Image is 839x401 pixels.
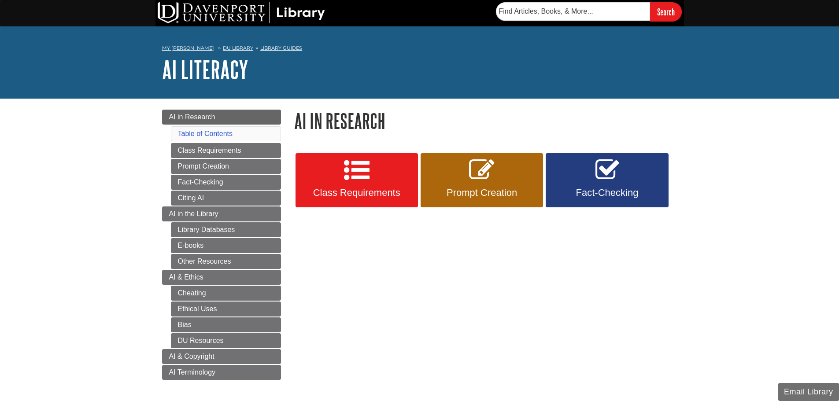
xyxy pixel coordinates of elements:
[169,113,215,121] span: AI in Research
[650,2,682,21] input: Search
[169,273,203,281] span: AI & Ethics
[169,210,218,217] span: AI in the Library
[171,143,281,158] a: Class Requirements
[171,254,281,269] a: Other Resources
[171,159,281,174] a: Prompt Creation
[546,153,668,208] a: Fact-Checking
[171,302,281,316] a: Ethical Uses
[162,44,214,52] a: My [PERSON_NAME]
[296,153,418,208] a: Class Requirements
[171,333,281,348] a: DU Resources
[171,238,281,253] a: E-books
[162,206,281,221] a: AI in the Library
[427,187,536,199] span: Prompt Creation
[171,175,281,190] a: Fact-Checking
[421,153,543,208] a: Prompt Creation
[294,110,677,132] h1: AI in Research
[778,383,839,401] button: Email Library
[162,365,281,380] a: AI Terminology
[162,110,281,380] div: Guide Page Menu
[169,353,214,360] span: AI & Copyright
[496,2,650,21] input: Find Articles, Books, & More...
[171,286,281,301] a: Cheating
[169,368,216,376] span: AI Terminology
[171,222,281,237] a: Library Databases
[171,317,281,332] a: Bias
[260,45,302,51] a: Library Guides
[496,2,682,21] form: Searches DU Library's articles, books, and more
[162,270,281,285] a: AI & Ethics
[178,130,233,137] a: Table of Contents
[162,56,248,83] a: AI Literacy
[162,349,281,364] a: AI & Copyright
[302,187,411,199] span: Class Requirements
[171,191,281,206] a: Citing AI
[223,45,253,51] a: DU Library
[162,42,677,56] nav: breadcrumb
[552,187,662,199] span: Fact-Checking
[162,110,281,125] a: AI in Research
[158,2,325,23] img: DU Library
